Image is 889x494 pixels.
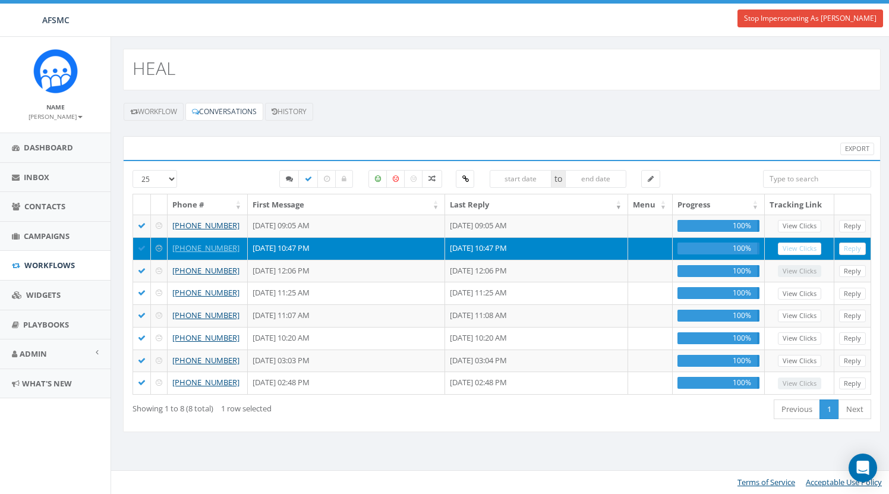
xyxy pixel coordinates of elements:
a: Reply [839,220,866,232]
th: Phone #: activate to sort column ascending [168,194,248,215]
td: [DATE] 12:06 PM [248,260,445,282]
h2: HEAL [133,58,175,78]
label: Clicked [456,170,474,188]
div: 100% [677,332,759,344]
a: Reply [839,355,866,367]
div: Showing 1 to 8 (8 total) [133,398,430,414]
a: Reply [839,332,866,345]
span: Dashboard [24,142,73,153]
th: Menu: activate to sort column ascending [628,194,673,215]
a: View Clicks [778,355,821,367]
td: [DATE] 09:05 AM [248,215,445,237]
div: 100% [677,220,759,232]
td: [DATE] 03:03 PM [248,350,445,372]
a: View Clicks [778,310,821,322]
a: [PERSON_NAME] [29,111,83,121]
a: Stop Impersonating As [PERSON_NAME] [737,10,883,27]
a: History [265,103,313,121]
a: [PHONE_NUMBER] [172,220,239,231]
label: Expired [317,170,336,188]
td: [DATE] 11:25 AM [445,282,628,304]
label: Mixed [422,170,442,188]
th: First Message: activate to sort column ascending [248,194,445,215]
th: Last Reply: activate to sort column ascending [445,194,628,215]
a: Conversations [185,103,263,121]
span: What's New [22,378,72,389]
div: 100% [677,265,759,277]
td: [DATE] 10:20 AM [445,327,628,350]
input: Type to search [763,170,871,188]
a: [PHONE_NUMBER] [172,265,239,276]
div: 100% [677,243,759,254]
a: Next [838,399,871,419]
a: [PHONE_NUMBER] [172,310,239,320]
label: Closed [335,170,353,188]
label: Completed [298,170,319,188]
small: [PERSON_NAME] [29,112,83,121]
input: start date [490,170,551,188]
span: AFSMC [42,14,70,26]
a: View Clicks [778,243,821,255]
td: [DATE] 02:48 PM [445,372,628,394]
span: Campaigns [24,231,70,241]
span: Workflows [24,260,75,270]
td: [DATE] 10:47 PM [248,237,445,260]
a: Previous [774,399,820,419]
input: end date [565,170,627,188]
a: Reply [839,288,866,300]
th: Tracking Link [765,194,834,215]
a: Reply [839,310,866,322]
span: Playbooks [23,319,69,330]
td: [DATE] 11:25 AM [248,282,445,304]
a: View Clicks [778,332,821,345]
td: [DATE] 02:48 PM [248,372,445,394]
span: Admin [20,348,47,359]
a: [PHONE_NUMBER] [172,243,239,253]
span: Contacts [24,201,65,212]
div: Open Intercom Messenger [849,454,877,482]
span: Inbox [24,172,49,183]
label: Started [279,170,300,188]
div: 100% [677,355,759,367]
th: Progress: activate to sort column ascending [673,194,765,215]
label: Negative [386,170,405,188]
td: [DATE] 11:07 AM [248,304,445,327]
td: [DATE] 12:06 PM [445,260,628,282]
a: [PHONE_NUMBER] [172,377,239,388]
a: Acceptable Use Policy [806,477,882,487]
label: Neutral [404,170,423,188]
td: [DATE] 09:05 AM [445,215,628,237]
a: View Clicks [778,288,821,300]
a: Reply [839,377,866,390]
div: 100% [677,287,759,299]
a: View Clicks [778,220,821,232]
span: Send Message [648,174,654,184]
a: Reply [839,243,866,255]
img: Rally_Corp_Icon_1.png [33,49,78,93]
label: Positive [368,170,387,188]
span: Widgets [26,290,61,300]
div: 100% [677,310,759,322]
a: Terms of Service [737,477,795,487]
small: Name [46,103,65,111]
td: [DATE] 10:47 PM [445,237,628,260]
div: 100% [677,377,759,389]
a: Workflow [124,103,184,121]
a: 1 [819,399,839,419]
a: [PHONE_NUMBER] [172,332,239,343]
span: to [551,170,565,188]
td: [DATE] 11:08 AM [445,304,628,327]
span: 1 row selected [221,403,272,414]
a: Reply [839,265,866,278]
td: [DATE] 10:20 AM [248,327,445,350]
a: [PHONE_NUMBER] [172,287,239,298]
a: [PHONE_NUMBER] [172,355,239,366]
a: Export [840,143,874,155]
td: [DATE] 03:04 PM [445,350,628,372]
